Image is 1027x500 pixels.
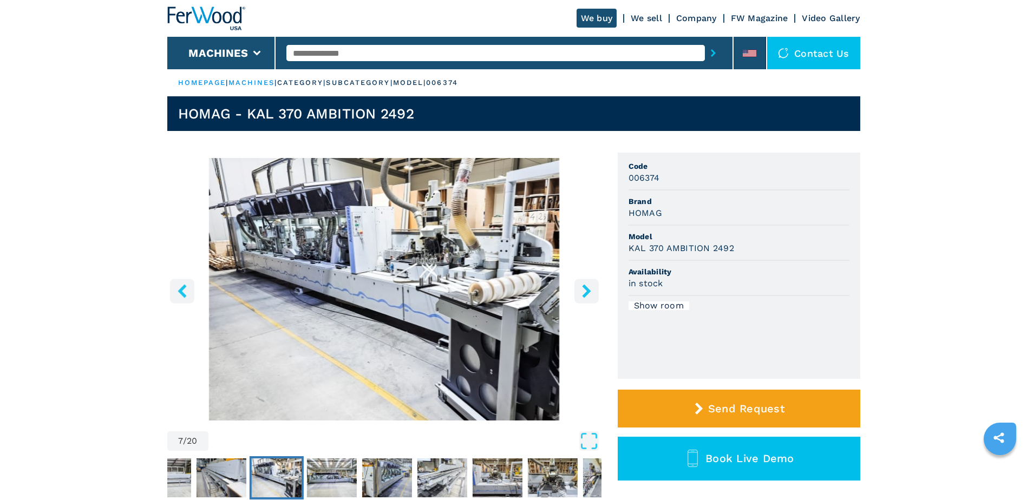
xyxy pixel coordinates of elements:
[167,158,601,420] img: Single Sided Edgebanders HOMAG KAL 370 AMBITION 2492
[178,437,183,445] span: 7
[167,158,601,420] div: Go to Slide 7
[196,458,246,497] img: 7276c223c9975b68ab967e455e5c6362
[141,458,191,497] img: 75d3f1d44f3902bed42ba0aa0d2da441
[393,78,427,88] p: model |
[580,456,634,499] button: Go to Slide 13
[251,458,301,497] img: 328e743df41e369fccc661eb7260a0b3
[362,458,411,497] img: e9e44c587aa569691cb81b0e00740d79
[274,78,277,87] span: |
[985,424,1012,451] a: sharethis
[676,13,717,23] a: Company
[525,456,579,499] button: Go to Slide 12
[802,13,860,23] a: Video Gallery
[178,105,414,122] h1: HOMAG - KAL 370 AMBITION 2492
[304,456,358,499] button: Go to Slide 8
[306,458,356,497] img: 62432299f51f696a3f463ddc911331bd
[574,279,599,303] button: right-button
[629,301,689,310] div: Show room
[583,458,632,497] img: 58c808732f59e90cf3d66a0b7aaa62ba
[631,13,662,23] a: We sell
[470,456,524,499] button: Go to Slide 11
[139,456,193,499] button: Go to Slide 5
[417,458,467,497] img: 78d0c5e318864c436bfe6c5c0f69825b
[226,78,228,87] span: |
[472,458,522,497] img: 99c03a97506194d96f2cd76ed55d56d3
[187,437,198,445] span: 20
[629,277,663,290] h3: in stock
[170,279,194,303] button: left-button
[629,207,662,219] h3: HOMAG
[705,452,794,465] span: Book Live Demo
[527,458,577,497] img: 62e4edd3a59e14aa4be06ece251abb58
[618,390,860,427] button: Send Request
[778,48,789,58] img: Contact us
[629,231,849,242] span: Model
[183,437,187,445] span: /
[249,456,303,499] button: Go to Slide 7
[767,37,860,69] div: Contact us
[629,266,849,277] span: Availability
[188,47,248,60] button: Machines
[178,78,226,87] a: HOMEPAGE
[618,437,860,481] button: Book Live Demo
[277,78,326,88] p: category |
[228,78,275,87] a: machines
[708,402,784,415] span: Send Request
[326,78,393,88] p: subcategory |
[629,242,734,254] h3: KAL 370 AMBITION 2492
[359,456,414,499] button: Go to Slide 9
[194,456,248,499] button: Go to Slide 6
[426,78,458,88] p: 006374
[629,196,849,207] span: Brand
[705,41,722,65] button: submit-button
[731,13,788,23] a: FW Magazine
[629,161,849,172] span: Code
[577,9,617,28] a: We buy
[167,6,245,30] img: Ferwood
[211,431,599,451] button: Open Fullscreen
[629,172,660,184] h3: 006374
[415,456,469,499] button: Go to Slide 10
[981,451,1019,492] iframe: Chat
